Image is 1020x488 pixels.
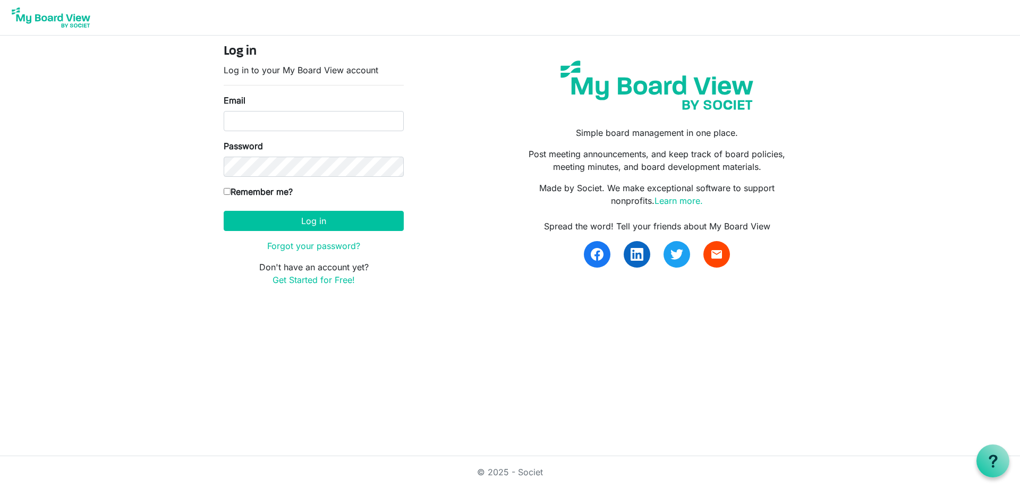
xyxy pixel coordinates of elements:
label: Remember me? [224,185,293,198]
h4: Log in [224,44,404,59]
input: Remember me? [224,188,231,195]
a: Learn more. [654,195,703,206]
span: email [710,248,723,261]
div: Spread the word! Tell your friends about My Board View [518,220,796,233]
img: twitter.svg [670,248,683,261]
p: Simple board management in one place. [518,126,796,139]
a: email [703,241,730,268]
img: linkedin.svg [631,248,643,261]
p: Post meeting announcements, and keep track of board policies, meeting minutes, and board developm... [518,148,796,173]
a: Forgot your password? [267,241,360,251]
p: Don't have an account yet? [224,261,404,286]
a: © 2025 - Societ [477,467,543,477]
p: Log in to your My Board View account [224,64,404,76]
a: Get Started for Free! [273,275,355,285]
img: facebook.svg [591,248,603,261]
img: My Board View Logo [8,4,93,31]
label: Password [224,140,263,152]
p: Made by Societ. We make exceptional software to support nonprofits. [518,182,796,207]
label: Email [224,94,245,107]
img: my-board-view-societ.svg [552,53,761,118]
button: Log in [224,211,404,231]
